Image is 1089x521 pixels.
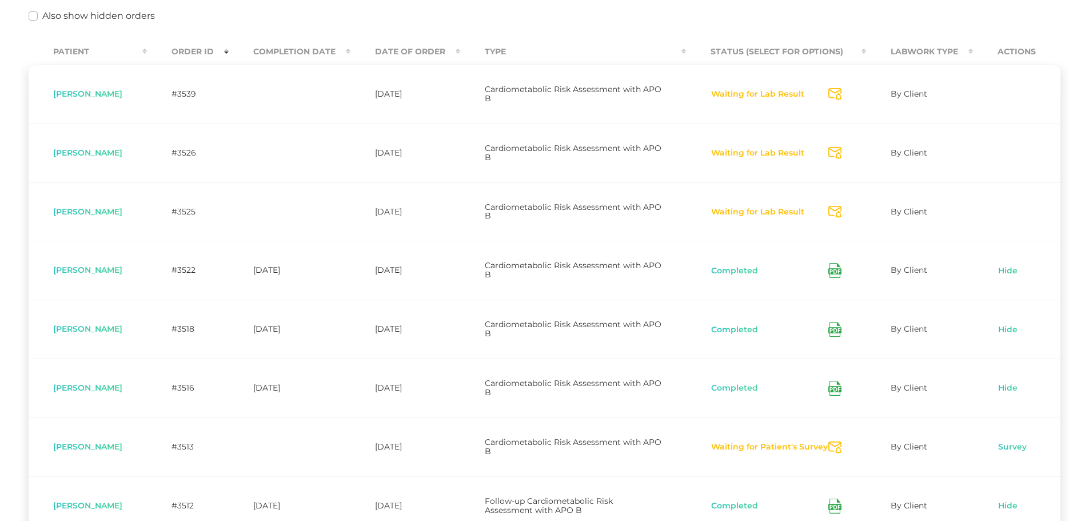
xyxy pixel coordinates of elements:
th: Patient : activate to sort column ascending [29,39,147,65]
span: Cardiometabolic Risk Assessment with APO B [485,84,661,104]
a: Survey [998,442,1027,453]
span: Cardiometabolic Risk Assessment with APO B [485,202,661,221]
span: Cardiometabolic Risk Assessment with APO B [485,319,661,339]
a: Hide [998,383,1018,394]
a: Hide [998,500,1018,512]
td: #3525 [147,182,229,241]
th: Actions [973,39,1060,65]
svg: Send Notification [828,442,841,454]
svg: Send Notification [828,206,841,218]
span: By Client [891,383,927,393]
span: [PERSON_NAME] [53,324,122,334]
td: [DATE] [350,359,460,417]
button: Completed [711,383,759,394]
span: [PERSON_NAME] [53,500,122,511]
label: Also show hidden orders [42,9,155,23]
span: Follow-up Cardiometabolic Risk Assessment with APO B [485,496,613,515]
td: [DATE] [350,124,460,182]
th: Type : activate to sort column ascending [460,39,686,65]
span: Cardiometabolic Risk Assessment with APO B [485,378,661,397]
td: #3522 [147,241,229,300]
button: Completed [711,500,759,512]
span: Cardiometabolic Risk Assessment with APO B [485,437,661,456]
td: #3516 [147,359,229,417]
span: Cardiometabolic Risk Assessment with APO B [485,143,661,162]
td: #3518 [147,300,229,359]
button: Waiting for Lab Result [711,148,805,159]
span: By Client [891,500,927,511]
span: [PERSON_NAME] [53,383,122,393]
td: #3513 [147,417,229,476]
td: [DATE] [350,300,460,359]
td: [DATE] [229,241,350,300]
th: Completion Date : activate to sort column ascending [229,39,350,65]
td: #3526 [147,124,229,182]
svg: Send Notification [828,147,841,159]
td: [DATE] [350,182,460,241]
span: By Client [891,324,927,334]
span: By Client [891,89,927,99]
span: Cardiometabolic Risk Assessment with APO B [485,260,661,280]
a: Hide [998,265,1018,277]
th: Date Of Order : activate to sort column ascending [350,39,460,65]
span: [PERSON_NAME] [53,148,122,158]
span: [PERSON_NAME] [53,442,122,452]
span: [PERSON_NAME] [53,265,122,275]
td: #3539 [147,65,229,124]
th: Status (Select for Options) : activate to sort column ascending [686,39,866,65]
span: By Client [891,265,927,275]
button: Completed [711,324,759,336]
span: By Client [891,442,927,452]
button: Waiting for Lab Result [711,89,805,100]
a: Hide [998,324,1018,336]
td: [DATE] [350,241,460,300]
td: [DATE] [229,300,350,359]
button: Completed [711,265,759,277]
span: [PERSON_NAME] [53,89,122,99]
th: Labwork Type : activate to sort column ascending [866,39,973,65]
svg: Send Notification [828,88,841,100]
span: By Client [891,148,927,158]
td: [DATE] [350,65,460,124]
td: [DATE] [350,417,460,476]
td: [DATE] [229,359,350,417]
th: Order ID : activate to sort column ascending [147,39,229,65]
button: Waiting for Patient's Survey [711,442,828,453]
span: [PERSON_NAME] [53,206,122,217]
span: By Client [891,206,927,217]
button: Waiting for Lab Result [711,206,805,218]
